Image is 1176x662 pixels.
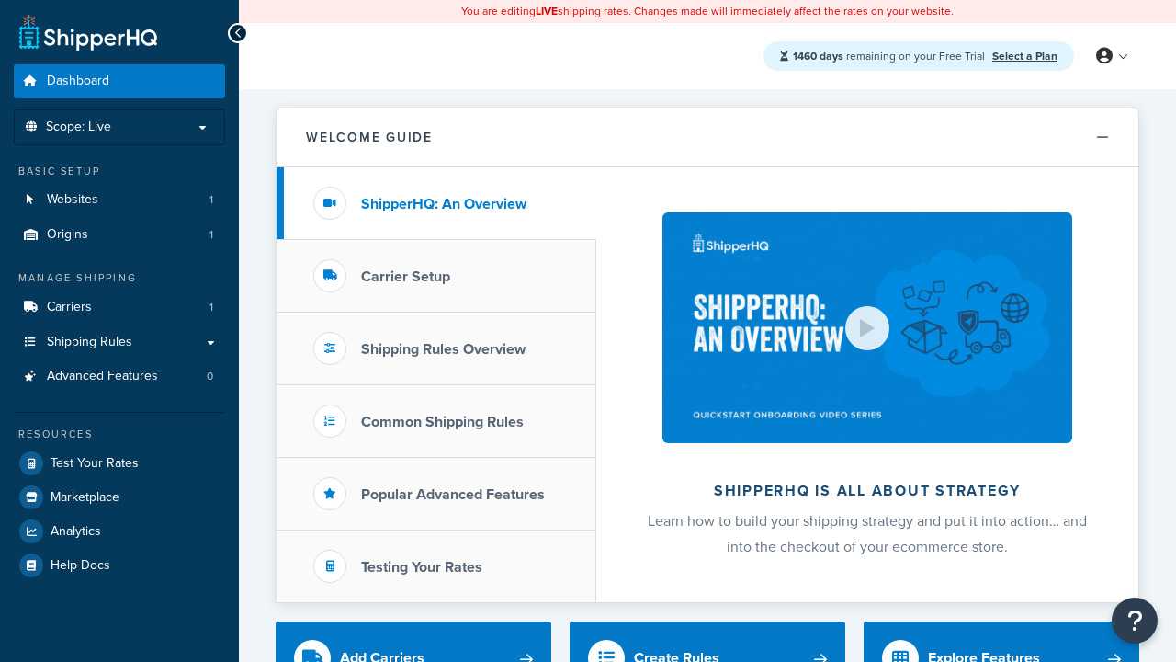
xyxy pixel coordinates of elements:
[47,369,158,384] span: Advanced Features
[47,335,132,350] span: Shipping Rules
[14,325,225,360] a: Shipping Rules
[14,218,225,252] a: Origins1
[207,369,213,384] span: 0
[14,549,225,582] a: Help Docs
[51,524,101,540] span: Analytics
[14,64,225,98] a: Dashboard
[361,414,524,430] h3: Common Shipping Rules
[793,48,843,64] strong: 1460 days
[209,192,213,208] span: 1
[536,3,558,19] b: LIVE
[1112,598,1158,644] button: Open Resource Center
[47,227,88,243] span: Origins
[47,192,98,208] span: Websites
[14,515,225,548] a: Analytics
[645,483,1090,499] h2: ShipperHQ is all about strategy
[14,481,225,514] a: Marketplace
[14,183,225,217] li: Websites
[51,490,119,506] span: Marketplace
[209,227,213,243] span: 1
[14,218,225,252] li: Origins
[793,48,988,64] span: remaining on your Free Trial
[14,270,225,286] div: Manage Shipping
[662,212,1072,443] img: ShipperHQ is all about strategy
[992,48,1057,64] a: Select a Plan
[51,456,139,472] span: Test Your Rates
[361,341,526,358] h3: Shipping Rules Overview
[648,510,1087,557] span: Learn how to build your shipping strategy and put it into action… and into the checkout of your e...
[14,183,225,217] a: Websites1
[14,360,225,394] li: Advanced Features
[361,268,450,285] h3: Carrier Setup
[14,360,225,394] a: Advanced Features0
[361,196,526,212] h3: ShipperHQ: An Overview
[277,108,1138,167] button: Welcome Guide
[14,427,225,442] div: Resources
[14,291,225,325] li: Carriers
[14,447,225,480] a: Test Your Rates
[209,300,213,315] span: 1
[47,300,92,315] span: Carriers
[47,74,109,89] span: Dashboard
[14,164,225,179] div: Basic Setup
[306,131,433,144] h2: Welcome Guide
[361,559,482,576] h3: Testing Your Rates
[361,486,545,503] h3: Popular Advanced Features
[14,291,225,325] a: Carriers1
[51,558,110,574] span: Help Docs
[46,120,111,135] span: Scope: Live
